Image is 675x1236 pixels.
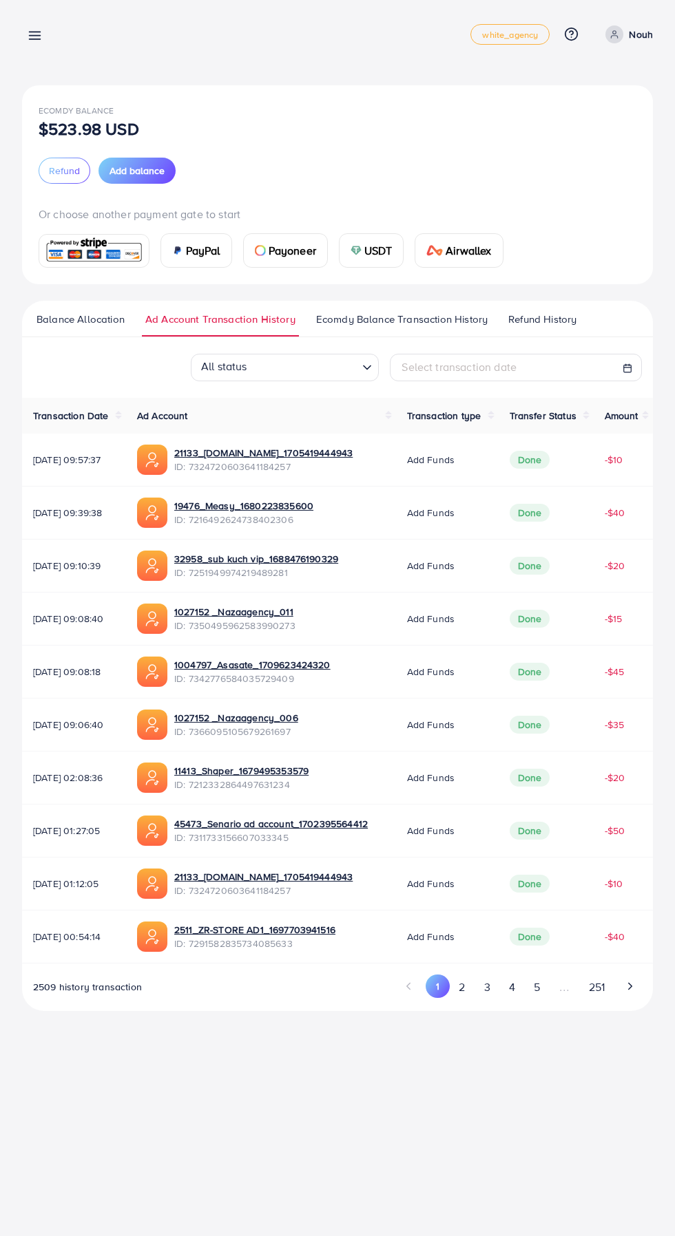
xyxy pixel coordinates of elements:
[174,619,295,632] span: ID: 7350495962583990273
[510,928,550,946] span: Done
[605,506,625,520] span: -$40
[98,158,176,184] button: Add balance
[174,513,313,526] span: ID: 7216492624738402306
[174,923,335,937] a: 2511_ZR-STORE AD1_1697703941516
[33,718,115,732] span: [DATE] 09:06:40
[174,831,368,844] span: ID: 7311733156607033345
[39,234,149,268] a: card
[33,409,109,423] span: Transaction Date
[470,24,550,45] a: white_agency
[255,245,266,256] img: card
[364,242,393,259] span: USDT
[629,26,653,43] p: Nouh
[616,1174,665,1226] iframe: Chat
[174,870,353,884] a: 21133_[DOMAIN_NAME]_1705419444943
[269,242,316,259] span: Payoneer
[605,771,625,785] span: -$20
[446,242,491,259] span: Airwallex
[174,725,298,738] span: ID: 7366095105679261697
[351,245,362,256] img: card
[251,356,357,378] input: Search for option
[407,718,455,732] span: Add funds
[407,877,455,891] span: Add funds
[407,930,455,944] span: Add funds
[618,974,642,998] button: Go to next page
[316,312,488,327] span: Ecomdy Balance Transaction History
[339,233,404,268] a: cardUSDT
[605,824,625,838] span: -$50
[426,245,443,256] img: card
[510,451,550,469] span: Done
[510,409,577,423] span: Transfer Status
[39,158,90,184] button: Refund
[198,355,250,378] span: All status
[191,354,379,381] div: Search for option
[174,552,338,566] a: 32958_sub kuch vip_1688476190329
[510,504,550,522] span: Done
[475,974,499,1000] button: Go to page 3
[172,245,183,256] img: card
[39,105,114,116] span: Ecomdy Balance
[39,206,636,222] p: Or choose another payment gate to start
[407,453,455,467] span: Add funds
[402,359,517,374] span: Select transaction date
[186,242,220,259] span: PayPal
[407,409,481,423] span: Transaction type
[482,30,538,39] span: white_agency
[605,930,625,944] span: -$40
[137,921,167,952] img: ic-ads-acc.e4c84228.svg
[426,974,450,998] button: Go to page 1
[510,663,550,681] span: Done
[33,877,115,891] span: [DATE] 01:12:05
[508,312,577,327] span: Refund History
[174,605,295,619] a: 1027152 _Nazaagency_011
[137,763,167,793] img: ic-ads-acc.e4c84228.svg
[137,604,167,634] img: ic-ads-acc.e4c84228.svg
[407,771,455,785] span: Add funds
[407,665,455,679] span: Add funds
[579,974,614,1000] button: Go to page 251
[605,718,625,732] span: -$35
[137,445,167,475] img: ic-ads-acc.e4c84228.svg
[174,778,309,791] span: ID: 7212332864497631234
[174,446,353,460] a: 21133_[DOMAIN_NAME]_1705419444943
[510,610,550,628] span: Done
[43,236,145,266] img: card
[33,930,115,944] span: [DATE] 00:54:14
[160,233,232,268] a: cardPayPal
[174,884,353,897] span: ID: 7324720603641184257
[137,409,188,423] span: Ad Account
[510,557,550,575] span: Done
[33,559,115,573] span: [DATE] 09:10:39
[137,551,167,581] img: ic-ads-acc.e4c84228.svg
[407,824,455,838] span: Add funds
[499,974,524,1000] button: Go to page 4
[137,498,167,528] img: ic-ads-acc.e4c84228.svg
[174,658,331,672] a: 1004797_Asasate_1709623424320
[605,409,638,423] span: Amount
[605,612,623,626] span: -$15
[174,711,298,725] a: 1027152 _Nazaagency_006
[137,657,167,687] img: ic-ads-acc.e4c84228.svg
[37,312,125,327] span: Balance Allocation
[33,771,115,785] span: [DATE] 02:08:36
[39,120,139,137] p: $523.98 USD
[407,559,455,573] span: Add funds
[33,453,115,467] span: [DATE] 09:57:37
[450,974,475,1000] button: Go to page 2
[510,822,550,840] span: Done
[605,453,623,467] span: -$10
[600,25,653,43] a: Nouh
[510,875,550,893] span: Done
[33,612,115,626] span: [DATE] 09:08:40
[174,566,338,579] span: ID: 7251949974219489281
[33,980,142,994] span: 2509 history transaction
[524,974,549,1000] button: Go to page 5
[174,672,331,685] span: ID: 7342776584035729409
[137,816,167,846] img: ic-ads-acc.e4c84228.svg
[605,665,625,679] span: -$45
[605,877,623,891] span: -$10
[605,559,625,573] span: -$20
[397,974,642,1000] ul: Pagination
[415,233,503,268] a: cardAirwallex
